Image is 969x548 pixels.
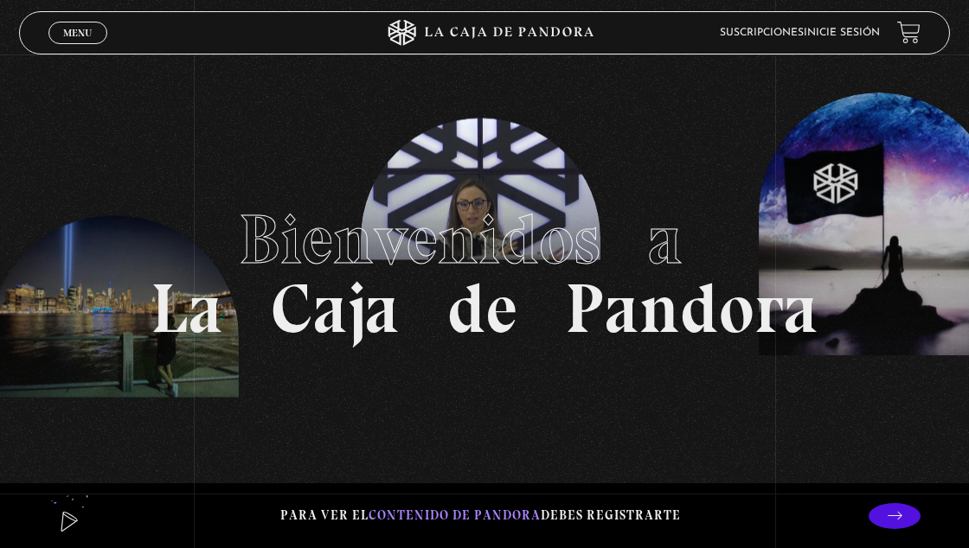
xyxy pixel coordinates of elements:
[63,28,92,38] span: Menu
[369,507,541,523] span: contenido de Pandora
[804,28,880,38] a: Inicie sesión
[280,504,681,527] p: Para ver el debes registrarte
[58,41,99,54] span: Cerrar
[720,28,804,38] a: Suscripciones
[239,198,730,281] span: Bienvenidos a
[151,205,818,343] h1: La Caja de Pandora
[897,21,921,44] a: View your shopping cart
